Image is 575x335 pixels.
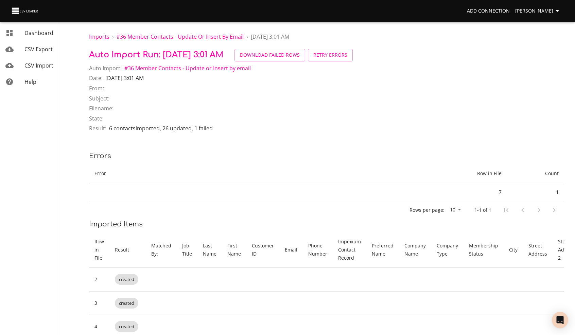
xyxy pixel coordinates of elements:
[246,232,279,268] th: Customer ID
[410,207,445,213] p: Rows per page:
[89,291,109,315] td: 3
[89,164,450,183] th: Error
[399,232,431,268] th: Company Name
[450,183,507,201] td: 7
[313,51,347,59] span: Retry Errors
[89,152,111,160] span: Errors
[464,5,512,17] a: Add Connection
[431,232,464,268] th: Company Type
[24,78,36,86] span: Help
[474,207,491,213] p: 1-1 of 1
[523,232,553,268] th: Street Address
[89,268,109,292] td: 2
[251,33,289,40] span: [DATE] 3:01 AM
[89,84,104,92] span: From:
[89,94,109,103] span: Subject:
[11,6,39,16] img: CSV Loader
[450,164,507,183] th: Row in File
[308,49,353,61] button: Retry Errors
[464,232,504,268] th: Membership Status
[117,33,244,40] a: #36 Member Contacts - Update or Insert by email
[507,164,564,183] th: Count
[89,74,103,82] span: Date:
[124,64,251,72] span: # 36 Member Contacts - Update or Insert by email
[89,104,114,112] span: Filename:
[504,232,523,268] th: City
[507,183,564,201] td: 1
[447,205,464,215] div: 10
[467,7,510,15] span: Add Connection
[146,232,177,268] th: Matched By:
[177,232,197,268] th: Job Title
[552,312,568,328] div: Open Intercom Messenger
[105,74,144,82] p: [DATE] 3:01 AM
[115,276,138,283] span: created
[240,51,300,59] span: Download Failed Rows
[515,7,561,15] span: [PERSON_NAME]
[89,220,143,228] span: Imported Items
[512,5,564,17] button: [PERSON_NAME]
[197,232,222,268] th: Last Name
[246,33,248,41] li: ›
[24,45,53,53] span: CSV Export
[124,64,251,72] a: #36 Member Contacts - Update or Insert by email
[333,232,366,268] th: Impexium Contact Record
[112,33,114,41] li: ›
[89,114,104,123] span: State:
[117,33,244,40] span: # 36 Member Contacts - Update or Insert by email
[279,232,303,268] th: Email
[89,124,106,132] span: Result:
[24,29,53,37] span: Dashboard
[89,232,109,268] th: Row in File
[89,64,122,72] span: Auto Import:
[115,323,138,330] span: created
[303,232,333,268] th: Phone Number
[24,62,53,69] span: CSV Import
[89,50,224,59] span: Auto Import Run: [DATE] 3:01 AM
[115,300,138,306] span: created
[366,232,399,268] th: Preferred Name
[222,232,246,268] th: First Name
[109,232,146,268] th: Result
[234,49,305,61] button: Download Failed Rows
[89,33,109,40] a: Imports
[109,124,213,132] p: 6 contacts imported , 26 updated , 1 failed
